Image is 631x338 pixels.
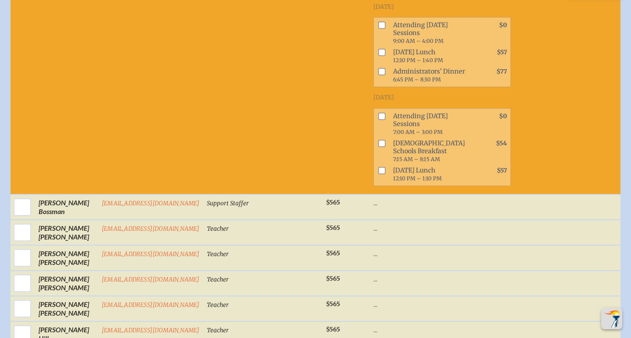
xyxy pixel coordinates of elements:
[35,220,98,245] td: [PERSON_NAME] [PERSON_NAME]
[497,49,507,56] span: $57
[102,301,200,309] a: [EMAIL_ADDRESS][DOMAIN_NAME]
[497,167,507,174] span: $57
[326,275,340,282] span: $565
[390,110,472,137] span: Attending [DATE] Sessions
[393,129,443,135] span: 7:00 AM – 3:00 PM
[35,271,98,296] td: [PERSON_NAME] [PERSON_NAME]
[102,225,200,232] a: [EMAIL_ADDRESS][DOMAIN_NAME]
[390,165,472,184] span: [DATE] Lunch
[102,276,200,283] a: [EMAIL_ADDRESS][DOMAIN_NAME]
[496,140,507,147] span: $54
[601,308,622,329] button: Scroll Top
[35,194,98,220] td: [PERSON_NAME] Bossman
[102,200,200,207] a: [EMAIL_ADDRESS][DOMAIN_NAME]
[207,327,229,334] span: Teacher
[393,57,443,63] span: 12:10 PM – 1:40 PM
[373,224,511,232] p: ...
[102,250,200,258] a: [EMAIL_ADDRESS][DOMAIN_NAME]
[603,310,620,327] img: To the top
[393,156,440,162] span: 7:15 AM – 8:15 AM
[207,250,229,258] span: Teacher
[496,68,507,75] span: $77
[102,327,200,334] a: [EMAIL_ADDRESS][DOMAIN_NAME]
[373,275,511,283] p: ...
[207,225,229,232] span: Teacher
[390,137,472,165] span: [DEMOGRAPHIC_DATA] Schools Breakfast
[499,21,507,29] span: $0
[207,276,229,283] span: Teacher
[373,325,511,334] p: ...
[326,199,340,206] span: $565
[207,200,249,207] span: Support Staffer
[373,94,394,101] span: [DATE]
[207,301,229,309] span: Teacher
[393,38,443,44] span: 9:00 AM – 4:00 PM
[373,198,511,207] p: ...
[390,19,472,46] span: Attending [DATE] Sessions
[390,66,472,85] span: Administrators' Dinner
[499,113,507,120] span: $0
[393,76,441,83] span: 6:45 PM – 8:30 PM
[393,175,442,182] span: 12:10 PM – 1:10 PM
[326,326,340,333] span: $565
[373,300,511,309] p: ...
[373,249,511,258] p: ...
[35,296,98,321] td: [PERSON_NAME] [PERSON_NAME]
[326,300,340,308] span: $565
[326,250,340,257] span: $565
[390,46,472,66] span: [DATE] Lunch
[35,245,98,271] td: [PERSON_NAME] [PERSON_NAME]
[326,224,340,232] span: $565
[373,3,394,11] span: [DATE]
